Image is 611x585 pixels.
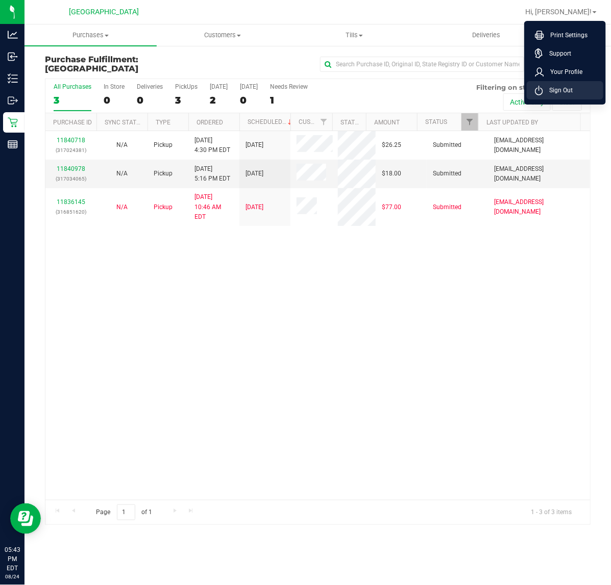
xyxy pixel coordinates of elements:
[175,83,198,90] div: PickUps
[25,31,157,40] span: Purchases
[157,31,288,40] span: Customers
[54,94,91,106] div: 3
[156,119,170,126] a: Type
[525,8,592,16] span: Hi, [PERSON_NAME]!
[8,52,18,62] inline-svg: Inbound
[57,137,85,144] a: 11840718
[45,55,227,73] h3: Purchase Fulfillment:
[69,8,139,16] span: [GEOGRAPHIC_DATA]
[210,94,228,106] div: 2
[175,94,198,106] div: 3
[197,119,223,126] a: Ordered
[52,174,90,184] p: (317034065)
[52,145,90,155] p: (317024381)
[544,30,588,40] span: Print Settings
[543,48,571,59] span: Support
[57,198,85,206] a: 11836145
[288,24,421,46] a: Tills
[248,118,294,125] a: Scheduled
[382,202,401,212] span: $77.00
[246,140,263,150] span: [DATE]
[494,197,584,217] span: [EMAIL_ADDRESS][DOMAIN_NAME]
[433,202,461,212] span: Submitted
[105,119,144,126] a: Sync Status
[503,93,551,111] button: Active only
[486,119,538,126] a: Last Updated By
[116,202,128,212] button: N/A
[104,94,125,106] div: 0
[299,118,330,125] a: Customer
[117,504,135,520] input: 1
[154,169,173,179] span: Pickup
[57,165,85,172] a: 11840978
[425,118,447,125] a: Status
[5,545,20,573] p: 05:43 PM EDT
[315,113,332,131] a: Filter
[8,73,18,84] inline-svg: Inventory
[523,504,580,520] span: 1 - 3 of 3 items
[45,64,138,73] span: [GEOGRAPHIC_DATA]
[382,140,401,150] span: $26.25
[5,573,20,580] p: 08/24
[535,48,599,59] a: Support
[154,202,173,212] span: Pickup
[476,83,543,91] span: Filtering on status:
[240,83,258,90] div: [DATE]
[53,119,92,126] a: Purchase ID
[8,117,18,128] inline-svg: Retail
[157,24,289,46] a: Customers
[54,83,91,90] div: All Purchases
[210,83,228,90] div: [DATE]
[458,31,514,40] span: Deliveries
[461,113,478,131] a: Filter
[8,30,18,40] inline-svg: Analytics
[116,204,128,211] span: Not Applicable
[341,119,395,126] a: State Registry ID
[87,504,161,520] span: Page of 1
[8,95,18,106] inline-svg: Outbound
[543,85,573,95] span: Sign Out
[194,192,233,222] span: [DATE] 10:46 AM EDT
[116,169,128,179] button: N/A
[137,94,163,106] div: 0
[52,207,90,217] p: (316851620)
[382,169,401,179] span: $18.00
[421,24,553,46] a: Deliveries
[194,136,230,155] span: [DATE] 4:30 PM EDT
[494,136,584,155] span: [EMAIL_ADDRESS][DOMAIN_NAME]
[289,31,420,40] span: Tills
[433,169,461,179] span: Submitted
[8,139,18,149] inline-svg: Reports
[10,503,41,534] iframe: Resource center
[194,164,230,184] span: [DATE] 5:16 PM EDT
[246,202,263,212] span: [DATE]
[137,83,163,90] div: Deliveries
[320,57,524,72] input: Search Purchase ID, Original ID, State Registry ID or Customer Name...
[25,24,157,46] a: Purchases
[104,83,125,90] div: In Store
[374,119,400,126] a: Amount
[544,67,582,77] span: Your Profile
[116,141,128,148] span: Not Applicable
[116,170,128,177] span: Not Applicable
[527,81,603,99] li: Sign Out
[240,94,258,106] div: 0
[270,83,308,90] div: Needs Review
[494,164,584,184] span: [EMAIL_ADDRESS][DOMAIN_NAME]
[154,140,173,150] span: Pickup
[116,140,128,150] button: N/A
[433,140,461,150] span: Submitted
[270,94,308,106] div: 1
[246,169,263,179] span: [DATE]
